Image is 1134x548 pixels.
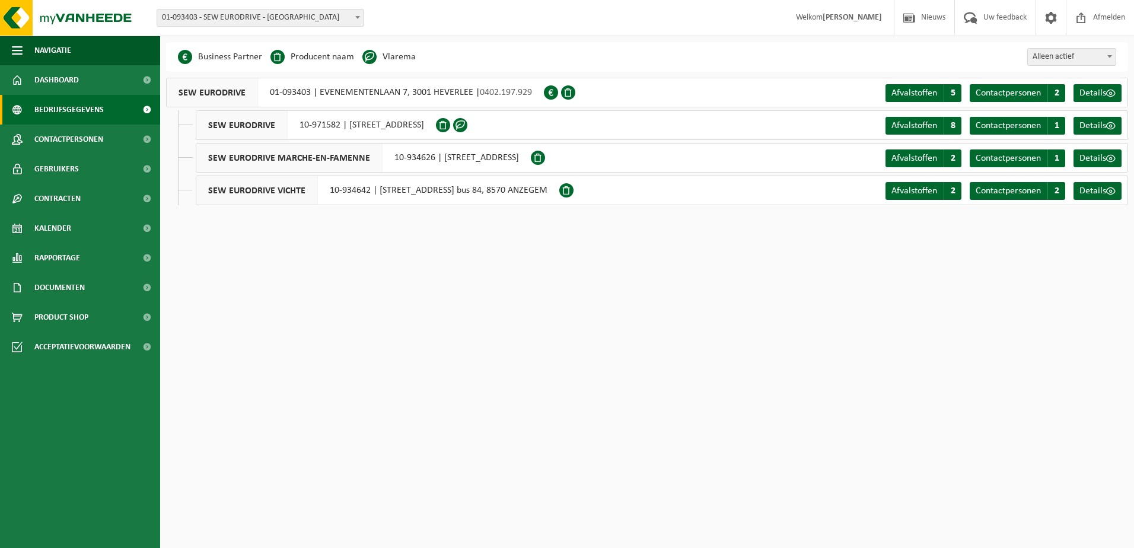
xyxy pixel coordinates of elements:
span: Afvalstoffen [891,88,937,98]
span: Details [1079,186,1106,196]
span: Details [1079,121,1106,130]
span: SEW EURODRIVE [167,78,258,107]
a: Details [1074,182,1122,200]
a: Afvalstoffen 8 [885,117,961,135]
span: 2 [944,149,961,167]
span: 01-093403 - SEW EURODRIVE - HEVERLEE [157,9,364,27]
span: SEW EURODRIVE VICHTE [196,176,318,205]
span: 5 [944,84,961,102]
span: 01-093403 - SEW EURODRIVE - HEVERLEE [157,9,364,26]
span: Navigatie [34,36,71,65]
span: 2 [944,182,961,200]
span: Alleen actief [1027,48,1116,66]
span: Product Shop [34,302,88,332]
span: 1 [1047,149,1065,167]
span: Gebruikers [34,154,79,184]
span: Acceptatievoorwaarden [34,332,130,362]
span: Afvalstoffen [891,121,937,130]
span: Afvalstoffen [891,186,937,196]
span: Details [1079,154,1106,163]
li: Business Partner [178,48,262,66]
a: Contactpersonen 1 [970,117,1065,135]
span: Contactpersonen [976,88,1041,98]
a: Contactpersonen 2 [970,182,1065,200]
span: Contracten [34,184,81,214]
span: Contactpersonen [976,186,1041,196]
a: Contactpersonen 1 [970,149,1065,167]
span: Kalender [34,214,71,243]
span: 1 [1047,117,1065,135]
span: Bedrijfsgegevens [34,95,104,125]
strong: [PERSON_NAME] [823,13,882,22]
div: 10-971582 | [STREET_ADDRESS] [196,110,436,140]
span: SEW EURODRIVE MARCHE-EN-FAMENNE [196,144,383,172]
span: Contactpersonen [34,125,103,154]
a: Details [1074,117,1122,135]
span: 8 [944,117,961,135]
div: 01-093403 | EVENEMENTENLAAN 7, 3001 HEVERLEE | [166,78,544,107]
span: Afvalstoffen [891,154,937,163]
div: 10-934626 | [STREET_ADDRESS] [196,143,531,173]
span: Dashboard [34,65,79,95]
a: Details [1074,84,1122,102]
li: Producent naam [270,48,354,66]
span: Documenten [34,273,85,302]
span: Contactpersonen [976,154,1041,163]
li: Vlarema [362,48,416,66]
span: 0402.197.929 [480,88,532,97]
a: Contactpersonen 2 [970,84,1065,102]
span: Alleen actief [1028,49,1116,65]
span: Contactpersonen [976,121,1041,130]
a: Afvalstoffen 2 [885,182,961,200]
span: Details [1079,88,1106,98]
span: Rapportage [34,243,80,273]
span: 2 [1047,84,1065,102]
span: SEW EURODRIVE [196,111,288,139]
span: 2 [1047,182,1065,200]
a: Afvalstoffen 2 [885,149,961,167]
a: Afvalstoffen 5 [885,84,961,102]
a: Details [1074,149,1122,167]
div: 10-934642 | [STREET_ADDRESS] bus 84, 8570 ANZEGEM [196,176,559,205]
